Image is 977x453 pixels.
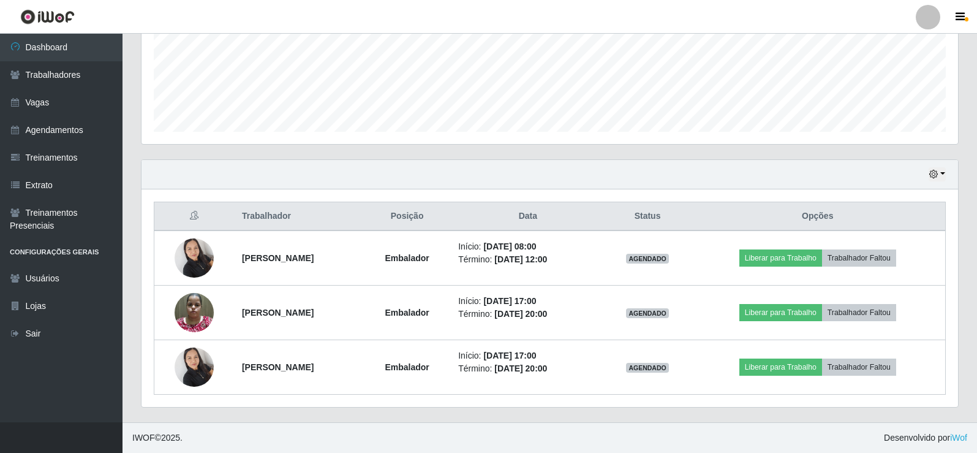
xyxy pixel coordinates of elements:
time: [DATE] 17:00 [483,296,536,306]
time: [DATE] 12:00 [494,254,547,264]
th: Data [451,202,605,231]
th: Opções [690,202,946,231]
time: [DATE] 20:00 [494,309,547,319]
button: Trabalhador Faltou [822,359,896,376]
time: [DATE] 17:00 [483,351,536,360]
strong: [PERSON_NAME] [242,308,314,318]
span: IWOF [132,433,155,443]
span: © 2025 . [132,432,183,444]
li: Término: [458,253,597,266]
li: Início: [458,349,597,362]
span: AGENDADO [626,254,669,264]
button: Trabalhador Faltou [822,249,896,267]
strong: Embalador [385,362,429,372]
button: Liberar para Trabalho [739,249,822,267]
button: Trabalhador Faltou [822,304,896,321]
span: Desenvolvido por [884,432,967,444]
th: Status [605,202,690,231]
button: Liberar para Trabalho [739,304,822,321]
strong: Embalador [385,253,429,263]
img: 1722007663957.jpeg [175,232,214,284]
img: 1712714567127.jpeg [175,286,214,338]
time: [DATE] 20:00 [494,364,547,373]
strong: [PERSON_NAME] [242,253,314,263]
span: AGENDADO [626,308,669,318]
strong: Embalador [385,308,429,318]
img: 1722007663957.jpeg [175,341,214,393]
span: AGENDADO [626,363,669,373]
a: iWof [950,433,967,443]
strong: [PERSON_NAME] [242,362,314,372]
time: [DATE] 08:00 [483,242,536,251]
li: Início: [458,295,597,308]
img: CoreUI Logo [20,9,75,25]
th: Trabalhador [235,202,363,231]
li: Término: [458,308,597,321]
li: Início: [458,240,597,253]
th: Posição [363,202,451,231]
button: Liberar para Trabalho [739,359,822,376]
li: Término: [458,362,597,375]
